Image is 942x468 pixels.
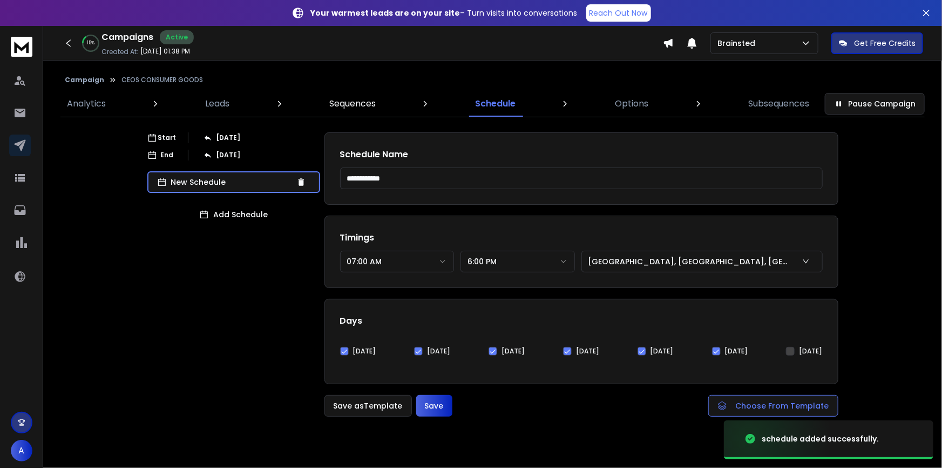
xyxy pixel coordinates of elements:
[416,395,452,417] button: Save
[340,251,455,272] button: 07:00 AM
[831,32,923,54] button: Get Free Credits
[60,91,112,117] a: Analytics
[169,4,189,25] button: Inicio
[799,347,822,356] label: [DATE]
[353,347,376,356] label: [DATE]
[725,347,748,356] label: [DATE]
[171,177,292,188] p: New Schedule
[140,47,190,56] p: [DATE] 01:38 PM
[11,37,32,57] img: logo
[854,38,916,49] p: Get Free Credits
[576,347,599,356] label: [DATE]
[25,154,168,174] li: Continue warming up your mailboxes regularly.
[460,251,575,272] button: 6:00 PM
[101,48,138,56] p: Created At:
[52,5,123,14] h1: [PERSON_NAME]
[9,313,207,359] div: Andres dice…
[185,350,202,367] button: Enviar un mensaje…
[25,199,168,239] li: Review which subject lines and content worked best in your earlier campaigns and try to implement...
[101,31,153,44] h1: Campaigns
[650,347,674,356] label: [DATE]
[502,347,525,356] label: [DATE]
[609,91,655,117] a: Options
[17,54,168,138] div: In the beginning, when your accounts were still new, ESPs didn’t fully trust the sender and you m...
[589,8,648,18] p: Reach Out Now
[825,93,925,115] button: Pause Campaign
[158,133,176,142] p: Start
[340,231,823,244] h1: Timings
[615,97,649,110] p: Options
[25,177,168,197] li: Keep sending campaigns, as consistency helps maintain trust.
[742,91,816,117] a: Subsequences
[7,4,28,25] button: go back
[87,40,94,46] p: 15 %
[475,97,516,110] p: Schedule
[588,256,793,267] p: [GEOGRAPHIC_DATA], [GEOGRAPHIC_DATA], [GEOGRAPHIC_DATA] (UTC-6:00)
[340,148,823,161] h1: Schedule Name
[762,433,879,444] div: schedule added successfully.
[216,133,241,142] p: [DATE]
[160,151,173,159] p: End
[586,4,651,22] a: Reach Out Now
[39,313,207,358] div: ok but this problem is only with the workspace Brainsted that has 9 mailboxes
[736,400,829,411] span: Choose From Template
[427,347,450,356] label: [DATE]
[469,91,522,117] a: Schedule
[340,315,823,327] h1: Days
[17,245,168,288] div: This combination of steady warmup, consistent sending, and proven content will help your open rat...
[11,440,32,462] button: A
[147,204,320,225] button: Add Schedule
[329,97,376,110] p: Sequences
[121,76,203,84] p: CEOS CONSUMER GOODS
[9,331,207,350] textarea: Escribe un mensaje...
[160,30,194,44] div: Active
[311,8,578,18] p: – Turn visits into conversations
[708,395,838,417] button: Choose From Template
[17,354,25,363] button: Selector de emoji
[34,354,43,363] button: Selector de gif
[748,97,810,110] p: Subsequences
[17,296,106,303] div: [PERSON_NAME] • Hace 8h
[52,14,104,24] p: Activo hace 1h
[48,320,199,352] div: ok but this problem is only with the workspace Brainsted that has 9 mailboxes
[67,97,106,110] p: Analytics
[199,91,236,117] a: Leads
[324,395,412,417] button: Save asTemplate
[189,4,209,24] div: Cerrar
[216,151,241,159] p: [DATE]
[65,76,104,84] button: Campaign
[323,91,382,117] a: Sequences
[31,6,48,23] img: Profile image for Lakshita
[51,354,60,363] button: Adjuntar un archivo
[717,38,760,49] p: Brainsted
[17,143,168,154] div: The best next steps are:
[205,97,229,110] p: Leads
[311,8,460,18] strong: Your warmest leads are on your site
